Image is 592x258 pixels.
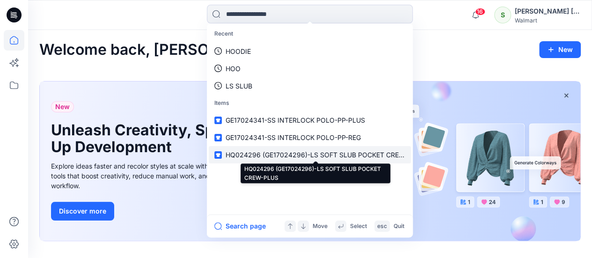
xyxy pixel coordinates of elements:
p: HOO [226,64,241,74]
span: HQ024296 (GE17024296)-LS SOFT SLUB POCKET CREW-PLUS [226,151,424,159]
div: [PERSON_NAME] ​[PERSON_NAME] [515,6,580,17]
a: HOO [209,60,411,77]
div: Walmart [515,17,580,24]
div: Explore ideas faster and recolor styles at scale with AI-powered tools that boost creativity, red... [51,161,262,191]
h1: Unleash Creativity, Speed Up Development [51,122,248,155]
p: Select [350,221,367,231]
p: Recent [209,25,411,43]
a: LS SLUB [209,77,411,95]
a: GE17024341-SS INTERLOCK POLO-PP-PLUS [209,111,411,129]
p: Move [313,221,328,231]
div: S​ [494,7,511,23]
p: Quit [394,221,404,231]
span: GE17024341-SS INTERLOCK POLO-PP-PLUS [226,116,365,124]
h2: Welcome back, [PERSON_NAME] [39,41,278,59]
a: GE17024341-SS INTERLOCK POLO-PP-REG [209,129,411,146]
span: 16 [475,8,485,15]
button: Discover more [51,202,114,221]
p: HOODIE [226,46,251,56]
span: GE17024341-SS INTERLOCK POLO-PP-REG [226,133,361,141]
p: Items [209,95,411,112]
p: esc [377,221,387,231]
a: HQ024296 (GE17024296)-LS SOFT SLUB POCKET CREW-PLUS [209,146,411,163]
a: Discover more [51,202,262,221]
p: LS SLUB [226,81,252,91]
a: HOODIE [209,43,411,60]
span: New [55,101,70,112]
button: Search page [214,221,266,232]
button: New [539,41,581,58]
